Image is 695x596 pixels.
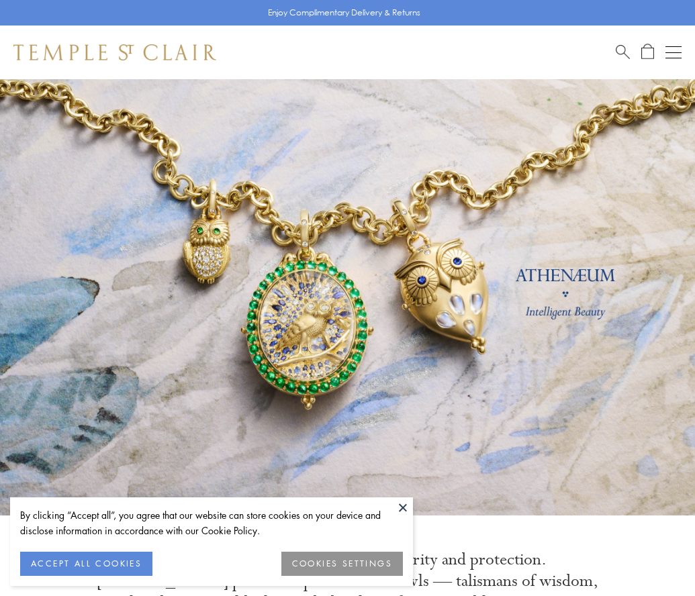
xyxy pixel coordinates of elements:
[616,44,630,60] a: Search
[20,552,152,576] button: ACCEPT ALL COOKIES
[641,44,654,60] a: Open Shopping Bag
[20,507,403,538] div: By clicking “Accept all”, you agree that our website can store cookies on your device and disclos...
[281,552,403,576] button: COOKIES SETTINGS
[665,44,682,60] button: Open navigation
[13,44,216,60] img: Temple St. Clair
[268,6,420,19] p: Enjoy Complimentary Delivery & Returns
